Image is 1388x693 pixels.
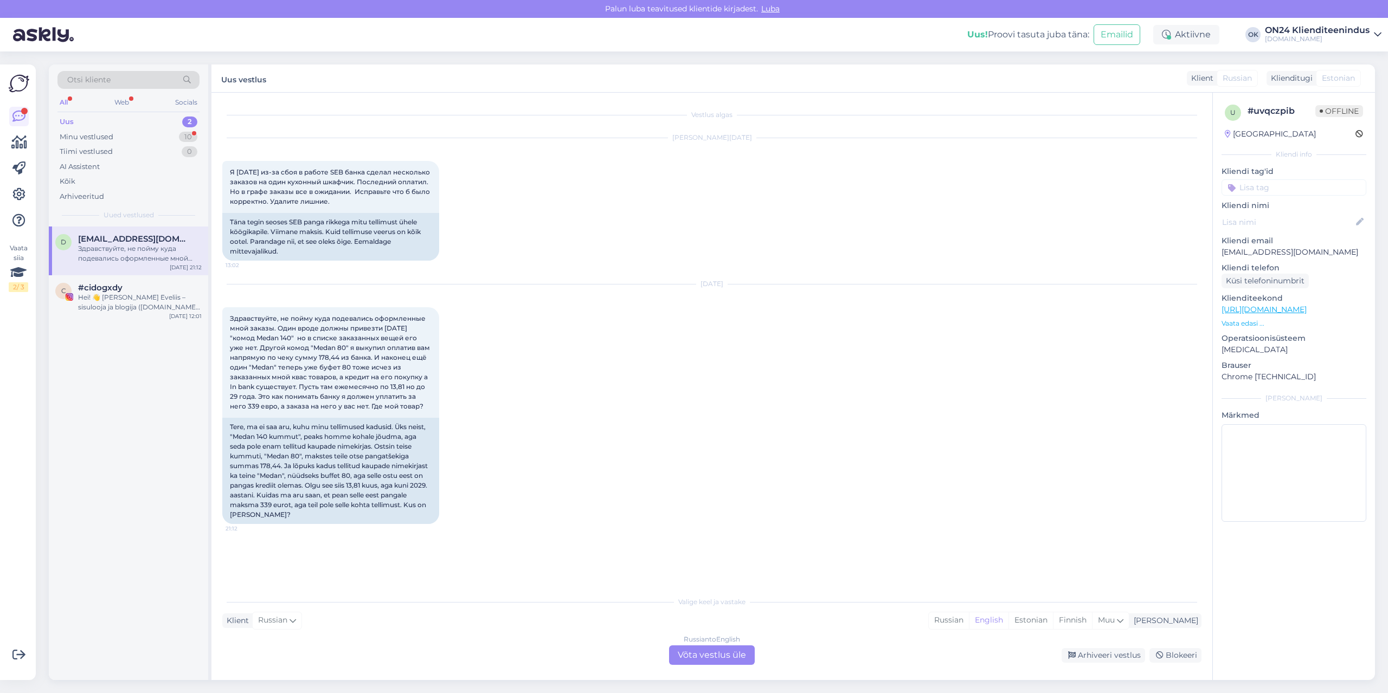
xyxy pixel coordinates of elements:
input: Lisa nimi [1222,216,1354,228]
a: ON24 Klienditeenindus[DOMAIN_NAME] [1265,26,1381,43]
div: 2 [182,116,197,127]
span: Estonian [1322,73,1355,84]
div: Klienditugi [1267,73,1313,84]
span: Russian [258,614,287,626]
p: [EMAIL_ADDRESS][DOMAIN_NAME] [1222,247,1366,258]
span: Я [DATE] из-за сбоя в работе SEB банка сделал несколько заказов на один кухонный шкафчик. Последн... [230,168,432,205]
div: Küsi telefoninumbrit [1222,274,1309,288]
p: Operatsioonisüsteem [1222,333,1366,344]
span: u [1230,108,1236,116]
div: 10 [179,132,197,143]
div: Russian [929,612,969,629]
div: Arhiveeritud [60,191,104,202]
span: Muu [1098,615,1115,625]
div: OK [1245,27,1261,42]
p: Chrome [TECHNICAL_ID] [1222,371,1366,383]
span: Здравствуйте, не пойму куда подевались оформленные мной заказы. Один вроде должны привезти [DATE]... [230,314,432,410]
p: Kliendi email [1222,235,1366,247]
div: [DATE] [222,279,1201,289]
div: Здравствуйте, не пойму куда подевались оформленные мной заказы. Один вроде должны привезти [DATE]... [78,244,202,263]
div: Finnish [1053,612,1092,629]
div: [PERSON_NAME] [1222,393,1366,403]
div: Minu vestlused [60,132,113,143]
span: c [61,287,66,295]
span: d [61,238,66,246]
p: [MEDICAL_DATA] [1222,344,1366,355]
button: Emailid [1094,24,1140,45]
input: Lisa tag [1222,179,1366,196]
div: Kõik [60,176,75,187]
div: Klient [222,615,249,626]
p: Kliendi nimi [1222,200,1366,211]
p: Kliendi telefon [1222,262,1366,274]
div: [DOMAIN_NAME] [1265,35,1370,43]
div: [DATE] 12:01 [169,312,202,320]
p: Kliendi tag'id [1222,166,1366,177]
img: Askly Logo [9,73,29,94]
span: 21:12 [226,524,266,533]
div: Aktiivne [1153,25,1219,44]
div: 2 / 3 [9,282,28,292]
span: Luba [758,4,783,14]
div: Blokeeri [1149,648,1201,663]
div: AI Assistent [60,161,100,172]
div: Russian to English [684,634,740,644]
span: Otsi kliente [67,74,111,86]
div: [GEOGRAPHIC_DATA] [1225,128,1316,140]
a: [URL][DOMAIN_NAME] [1222,305,1307,314]
p: Vaata edasi ... [1222,319,1366,328]
div: ON24 Klienditeenindus [1265,26,1370,35]
div: [PERSON_NAME] [1129,615,1198,626]
p: Klienditeekond [1222,293,1366,304]
div: Kliendi info [1222,150,1366,159]
div: All [57,95,70,109]
div: 0 [182,146,197,157]
div: # uvqczpib [1248,105,1315,118]
div: Tiimi vestlused [60,146,113,157]
span: #cidogxdy [78,283,123,293]
div: Vaata siia [9,243,28,292]
div: Uus [60,116,74,127]
span: dimas1524@yandex.ru [78,234,191,244]
div: Vestlus algas [222,110,1201,120]
span: Uued vestlused [104,210,154,220]
div: [DATE] 21:12 [170,263,202,271]
div: Valige keel ja vastake [222,597,1201,607]
div: Estonian [1008,612,1053,629]
div: English [969,612,1008,629]
div: Socials [173,95,200,109]
div: Arhiveeri vestlus [1062,648,1145,663]
span: Russian [1223,73,1252,84]
div: Võta vestlus üle [669,645,755,665]
div: Tere, ma ei saa aru, kuhu minu tellimused kadusid. Üks neist, "Medan 140 kummut", peaks homme koh... [222,418,439,524]
label: Uus vestlus [221,71,266,86]
span: 13:02 [226,261,266,269]
div: [PERSON_NAME][DATE] [222,133,1201,143]
p: Märkmed [1222,410,1366,421]
div: Proovi tasuta juba täna: [967,28,1089,41]
b: Uus! [967,29,988,40]
div: Täna tegin seoses SEB panga rikkega mitu tellimust ühele köögikapile. Viimane maksis. Kuid tellim... [222,213,439,261]
div: Hei! 👋 [PERSON_NAME] Eveliis – sisulooja ja blogija ([DOMAIN_NAME]). Koostöös loon sisu, mis on s... [78,293,202,312]
span: Offline [1315,105,1363,117]
p: Brauser [1222,360,1366,371]
div: Web [112,95,131,109]
div: Klient [1187,73,1213,84]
